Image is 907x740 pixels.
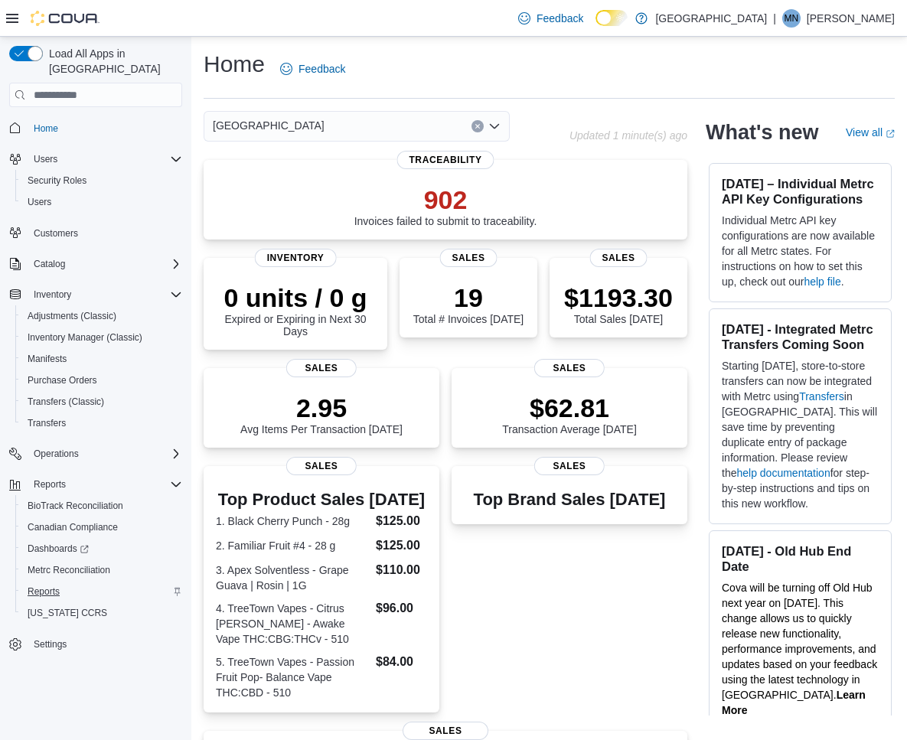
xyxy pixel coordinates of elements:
span: Canadian Compliance [21,518,182,536]
div: Invoices failed to submit to traceability. [354,184,537,227]
span: Settings [34,638,67,650]
button: Transfers (Classic) [15,391,188,412]
button: Manifests [15,348,188,370]
p: 19 [413,282,524,313]
button: Reports [15,581,188,602]
span: Inventory [255,249,337,267]
span: Feedback [537,11,583,26]
span: Transfers (Classic) [28,396,104,408]
div: Avg Items Per Transaction [DATE] [240,393,403,435]
span: Sales [440,249,498,267]
span: Users [28,150,182,168]
a: Security Roles [21,171,93,190]
span: Reports [34,478,66,491]
button: Open list of options [488,120,501,132]
button: Catalog [3,253,188,275]
a: Metrc Reconciliation [21,561,116,579]
div: Total Sales [DATE] [564,282,673,325]
p: Individual Metrc API key configurations are now available for all Metrc states. For instructions ... [722,213,879,289]
div: Mike Noonan [782,9,801,28]
a: View allExternal link [846,126,895,139]
span: Sales [286,457,357,475]
button: Security Roles [15,170,188,191]
button: Reports [3,474,188,495]
span: Transfers (Classic) [21,393,182,411]
a: help file [804,275,840,288]
span: BioTrack Reconciliation [21,497,182,515]
h3: Top Product Sales [DATE] [216,491,427,509]
button: Users [28,150,64,168]
span: Metrc Reconciliation [28,564,110,576]
h3: Top Brand Sales [DATE] [474,491,666,509]
a: Purchase Orders [21,371,103,390]
span: Reports [21,582,182,601]
a: Home [28,119,64,138]
span: Purchase Orders [28,374,97,386]
span: Home [28,118,182,137]
p: 0 units / 0 g [216,282,375,313]
div: Expired or Expiring in Next 30 Days [216,282,375,337]
span: Metrc Reconciliation [21,561,182,579]
input: Dark Mode [595,10,628,26]
span: Sales [534,359,605,377]
p: $62.81 [502,393,637,423]
button: Canadian Compliance [15,517,188,538]
span: Inventory [28,285,182,304]
dd: $110.00 [376,561,427,579]
span: Traceability [396,151,494,169]
span: Operations [28,445,182,463]
h3: [DATE] - Old Hub End Date [722,543,879,574]
span: Users [28,196,51,208]
a: Transfers [799,390,844,403]
a: Manifests [21,350,73,368]
span: [US_STATE] CCRS [28,607,107,619]
button: Operations [3,443,188,465]
h3: [DATE] - Integrated Metrc Transfers Coming Soon [722,321,879,352]
span: Adjustments (Classic) [21,307,182,325]
a: Transfers [21,414,72,432]
span: Customers [28,223,182,243]
button: Customers [3,222,188,244]
span: Dashboards [21,540,182,558]
span: Inventory Manager (Classic) [21,328,182,347]
dd: $125.00 [376,536,427,555]
button: Inventory [3,284,188,305]
span: Reports [28,585,60,598]
h3: [DATE] – Individual Metrc API Key Configurations [722,176,879,207]
dt: 4. TreeTown Vapes - Citrus [PERSON_NAME] - Awake Vape THC:CBG:THCv - 510 [216,601,370,647]
span: Canadian Compliance [28,521,118,533]
span: Washington CCRS [21,604,182,622]
a: Reports [21,582,66,601]
button: Adjustments (Classic) [15,305,188,327]
button: Catalog [28,255,71,273]
p: 902 [354,184,537,215]
span: Transfers [21,414,182,432]
span: Manifests [28,353,67,365]
button: BioTrack Reconciliation [15,495,188,517]
dt: 3. Apex Solventless - Grape Guava | Rosin | 1G [216,562,370,593]
button: Inventory [28,285,77,304]
p: | [773,9,776,28]
button: Users [3,148,188,170]
span: Operations [34,448,79,460]
img: Cova [31,11,100,26]
svg: External link [886,129,895,139]
a: Adjustments (Classic) [21,307,122,325]
button: Users [15,191,188,213]
span: Load All Apps in [GEOGRAPHIC_DATA] [43,46,182,77]
a: Dashboards [15,538,188,559]
div: Total # Invoices [DATE] [413,282,524,325]
button: Home [3,116,188,139]
button: Purchase Orders [15,370,188,391]
span: Dashboards [28,543,89,555]
a: Settings [28,635,73,654]
span: [GEOGRAPHIC_DATA] [213,116,325,135]
a: help documentation [736,467,830,479]
span: Reports [28,475,182,494]
dd: $84.00 [376,653,427,671]
a: [US_STATE] CCRS [21,604,113,622]
span: Sales [590,249,648,267]
p: [PERSON_NAME] [807,9,895,28]
a: Feedback [512,3,589,34]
